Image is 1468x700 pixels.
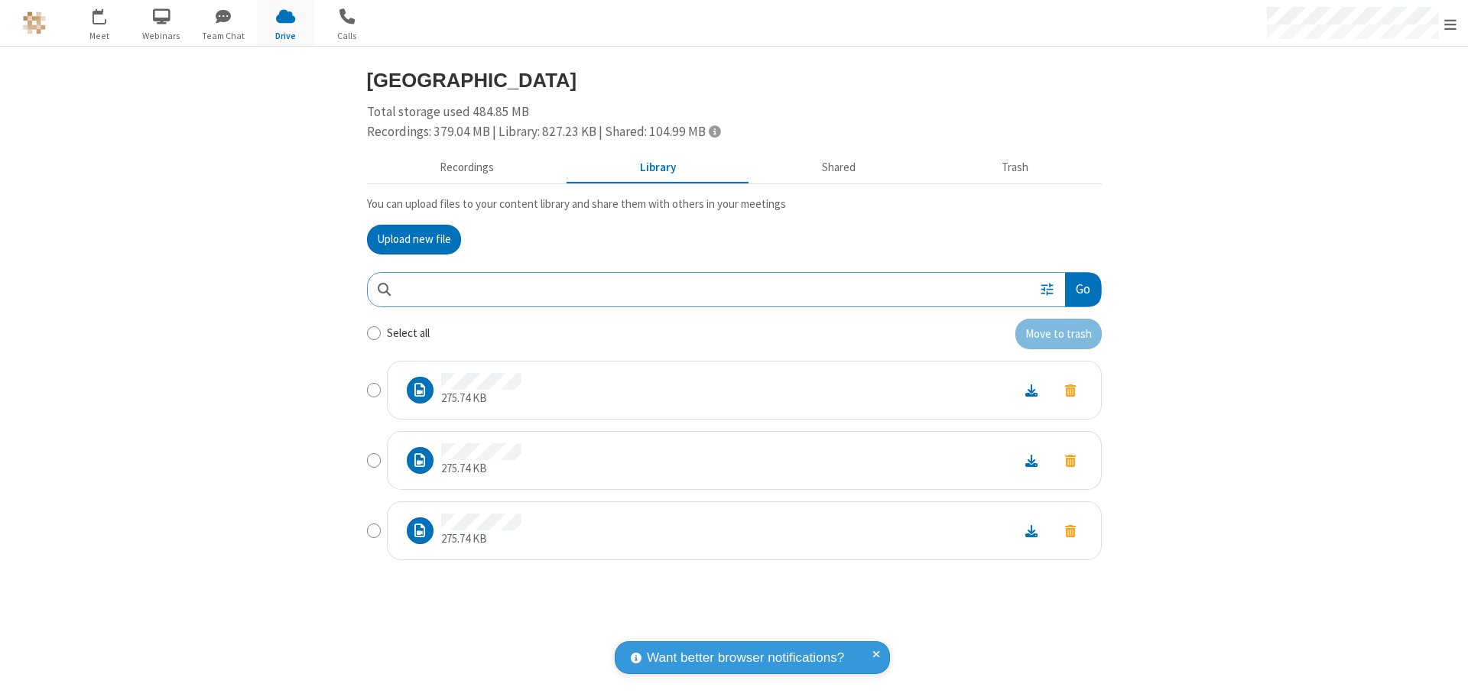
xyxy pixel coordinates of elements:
[1430,660,1457,689] iframe: Chat
[1012,381,1051,399] a: Download file
[567,154,749,183] button: Content library
[441,530,521,548] p: 275.74 KB
[709,125,720,138] span: Totals displayed include files that have been moved to the trash.
[367,70,1102,91] h3: [GEOGRAPHIC_DATA]
[71,29,128,43] span: Meet
[441,390,521,407] p: 275.74 KB
[1015,319,1102,349] button: Move to trash
[929,154,1102,183] button: Trash
[367,154,567,183] button: Recorded meetings
[257,29,314,43] span: Drive
[23,11,46,34] img: QA Selenium DO NOT DELETE OR CHANGE
[367,122,1102,142] div: Recordings: 379.04 MB | Library: 827.23 KB | Shared: 104.99 MB
[441,460,521,478] p: 275.74 KB
[319,29,376,43] span: Calls
[1012,452,1051,469] a: Download file
[367,102,1102,141] div: Total storage used 484.85 MB
[387,325,430,342] label: Select all
[1065,273,1100,307] button: Go
[195,29,252,43] span: Team Chat
[1051,520,1090,541] button: Move to trash
[749,154,929,183] button: Shared during meetings
[647,648,844,668] span: Want better browser notifications?
[367,225,461,255] button: Upload new file
[1012,522,1051,540] a: Download file
[133,29,190,43] span: Webinars
[1051,450,1090,471] button: Move to trash
[367,196,1102,213] p: You can upload files to your content library and share them with others in your meetings
[103,8,113,20] div: 1
[1051,380,1090,400] button: Move to trash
